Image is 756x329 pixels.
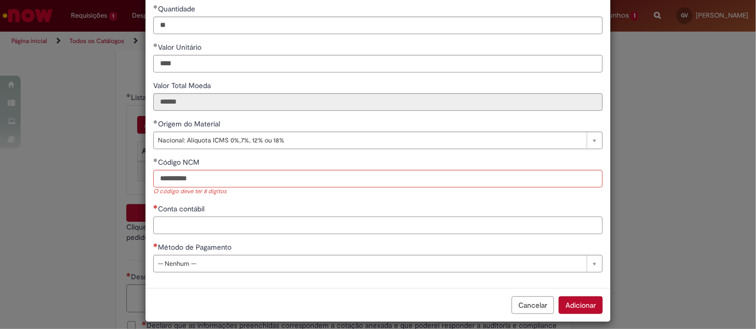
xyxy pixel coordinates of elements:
span: Valor Unitário [158,42,203,52]
span: Necessários [153,243,158,247]
span: Origem do Material [158,119,222,128]
span: Obrigatório Preenchido [153,5,158,9]
input: Código NCM [153,170,603,188]
button: Adicionar [559,296,603,314]
span: -- Nenhum -- [158,255,581,272]
input: Valor Total Moeda [153,93,603,111]
button: Cancelar [512,296,554,314]
input: Quantidade [153,17,603,34]
span: Método de Pagamento [158,242,234,252]
span: Nacional: Alíquota ICMS 0%,7%, 12% ou 18% [158,132,581,149]
input: Conta contábil [153,217,603,234]
span: Código NCM [158,158,201,167]
span: Obrigatório Preenchido [153,158,158,162]
span: Somente leitura - Valor Total Moeda [153,81,213,90]
span: Obrigatório Preenchido [153,43,158,47]
span: Conta contábil [158,204,207,213]
span: Quantidade [158,4,197,13]
span: Necessários [153,205,158,209]
input: Valor Unitário [153,55,603,73]
div: O código deve ter 8 dígitos [153,188,603,196]
span: Obrigatório Preenchido [153,120,158,124]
